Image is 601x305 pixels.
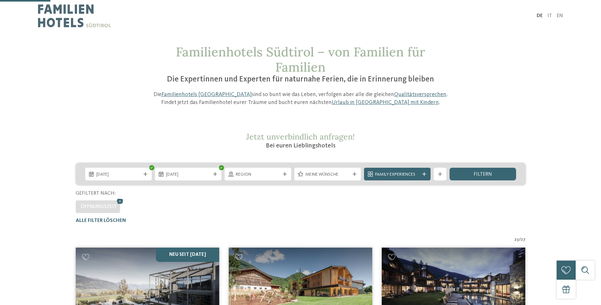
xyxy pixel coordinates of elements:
span: filtern [474,172,492,177]
span: Family Experiences [375,172,419,178]
span: Familienhotels Südtirol – von Familien für Familien [176,44,425,75]
span: / [519,237,521,243]
a: Urlaub in [GEOGRAPHIC_DATA] mit Kindern [332,100,439,105]
span: [DATE] [166,172,210,178]
span: Region [236,172,280,178]
span: 27 [521,237,526,243]
a: DE [537,13,543,18]
span: Die Expertinnen und Experten für naturnahe Ferien, die in Erinnerung bleiben [167,75,434,83]
span: Gefiltert nach: [76,191,116,196]
span: Bei euren Lieblingshotels [266,143,336,149]
span: [DATE] [96,172,141,178]
span: Alle Filter löschen [76,218,126,223]
span: Meine Wünsche [305,172,350,178]
span: Jetzt unverbindlich anfragen! [246,132,355,142]
a: EN [557,13,563,18]
span: 23 [515,237,519,243]
a: Qualitätsversprechen [394,92,446,97]
span: Öffnungszeit [80,204,117,209]
a: Familienhotels [GEOGRAPHIC_DATA] [162,92,252,97]
p: Die sind so bunt wie das Leben, verfolgen aber alle die gleichen . Findet jetzt das Familienhotel... [150,91,451,107]
a: IT [547,13,552,18]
